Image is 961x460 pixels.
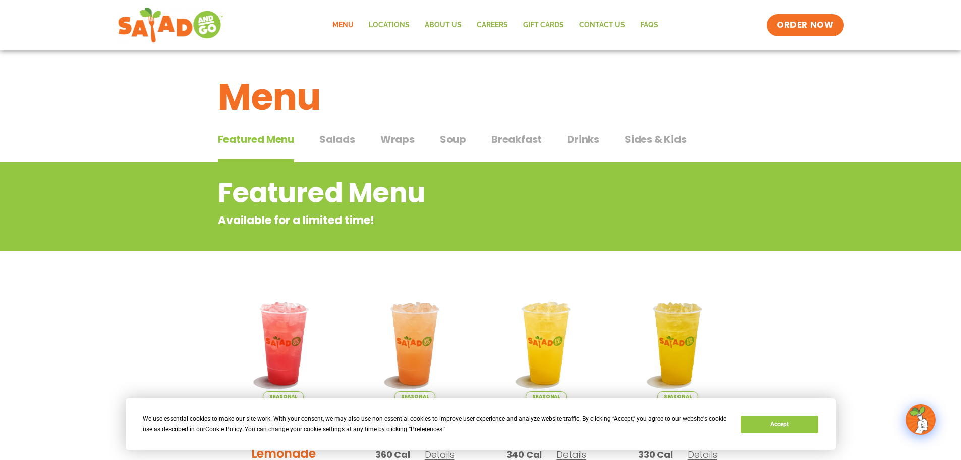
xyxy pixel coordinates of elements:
span: Salads [319,132,355,147]
img: Product photo for Blackberry Bramble Lemonade [225,285,342,402]
span: Drinks [567,132,599,147]
span: Seasonal [526,391,567,402]
span: Breakfast [491,132,542,147]
span: Sides & Kids [625,132,687,147]
img: Product photo for Mango Grove Lemonade [619,285,736,402]
span: Featured Menu [218,132,294,147]
a: About Us [417,14,469,37]
span: Seasonal [263,391,304,402]
div: We use essential cookies to make our site work. With your consent, we may also use non-essential ... [143,414,728,435]
img: Product photo for Summer Stone Fruit Lemonade [357,285,473,402]
a: Contact Us [572,14,633,37]
p: Available for a limited time! [218,212,662,229]
span: Preferences [411,426,442,433]
div: Cookie Consent Prompt [126,398,836,450]
span: Soup [440,132,466,147]
a: Menu [325,14,361,37]
span: Cookie Policy [205,426,242,433]
img: new-SAG-logo-768×292 [118,5,224,45]
div: Tabbed content [218,128,744,163]
nav: Menu [325,14,666,37]
button: Accept [741,416,818,433]
span: Wraps [380,132,415,147]
a: FAQs [633,14,666,37]
a: GIFT CARDS [516,14,572,37]
span: Seasonal [394,391,435,402]
span: ORDER NOW [777,19,833,31]
a: Careers [469,14,516,37]
img: Product photo for Sunkissed Yuzu Lemonade [488,285,605,402]
a: ORDER NOW [767,14,843,36]
span: Seasonal [657,391,698,402]
h2: Featured Menu [218,173,662,214]
h1: Menu [218,70,744,124]
a: Locations [361,14,417,37]
img: wpChatIcon [907,405,935,434]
